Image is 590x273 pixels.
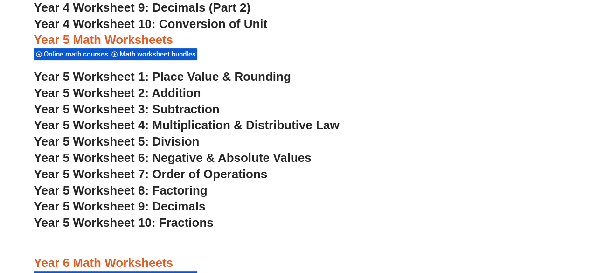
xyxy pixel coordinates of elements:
[34,0,251,14] a: Year 4 Worksheet 9: Decimals (Part 2)
[34,151,312,165] a: Year 5 Worksheet 6: Negative & Absolute Values
[34,134,200,148] a: Year 5 Worksheet 5: Division
[34,167,268,181] a: Year 5 Worksheet 7: Order of Operations
[110,48,197,60] div: Math worksheet bundles
[34,17,268,31] a: Year 4 Worksheet 10: Conversion of Unit
[34,48,110,60] div: Online math courses
[34,32,556,48] h3: Year 5 Math Worksheets
[34,255,556,271] h3: Year 6 Math Worksheets
[34,216,214,230] a: Year 5 Worksheet 10: Fractions
[119,50,199,58] span: Math worksheet bundles
[34,183,208,197] a: Year 5 Worksheet 8: Factoring
[44,50,111,58] span: Online math courses
[34,199,206,213] a: Year 5 Worksheet 9: Decimals
[34,102,220,116] a: Year 5 Worksheet 3: Subtraction
[34,118,340,132] a: Year 5 Worksheet 4: Multiplication & Distributive Law
[34,70,291,84] a: Year 5 Worksheet 1: Place Value & Rounding
[435,168,590,273] iframe: Chat Widget
[34,86,201,100] a: Year 5 Worksheet 2: Addition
